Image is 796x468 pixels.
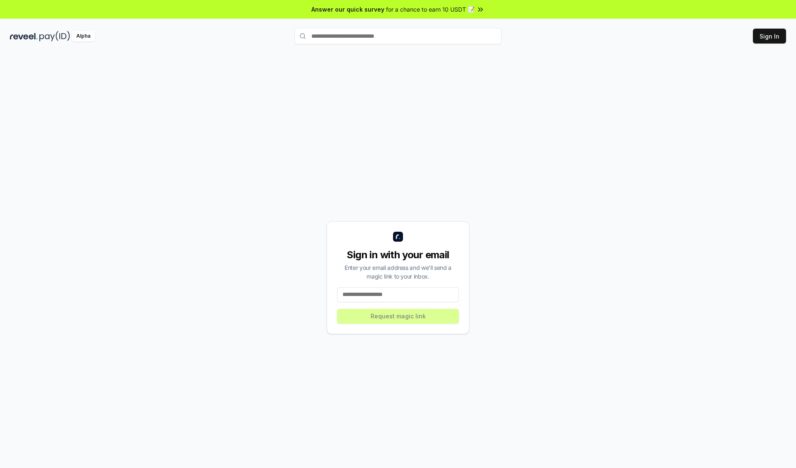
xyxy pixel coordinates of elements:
img: pay_id [39,31,70,41]
div: Alpha [72,31,95,41]
img: logo_small [393,232,403,242]
span: Answer our quick survey [311,5,384,14]
span: for a chance to earn 10 USDT 📝 [386,5,475,14]
div: Sign in with your email [337,248,459,262]
div: Enter your email address and we’ll send a magic link to your inbox. [337,263,459,281]
button: Sign In [753,29,786,44]
img: reveel_dark [10,31,38,41]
